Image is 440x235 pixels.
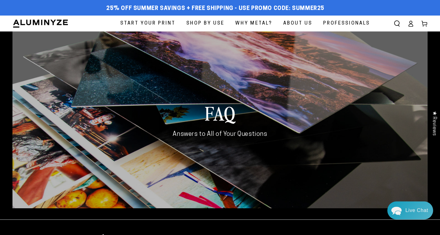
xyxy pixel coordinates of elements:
span: Shop By Use [186,19,224,28]
div: Chat widget toggle [387,201,433,219]
a: About Us [279,16,317,31]
summary: Search our site [390,17,404,30]
h2: FAQ [143,101,297,125]
a: Shop By Use [182,16,229,31]
span: Start Your Print [120,19,175,28]
a: Start Your Print [116,16,180,31]
span: Professionals [323,19,370,28]
a: Professionals [318,16,375,31]
div: Click to open Judge.me floating reviews tab [428,106,440,141]
img: Aluminyze [12,19,69,28]
span: 25% off Summer Savings + Free Shipping - Use Promo Code: SUMMER25 [106,5,324,12]
p: Answers to All of Your Questions [143,130,297,139]
div: Contact Us Directly [405,201,428,219]
span: About Us [283,19,312,28]
a: Why Metal? [231,16,277,31]
span: Why Metal? [235,19,272,28]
